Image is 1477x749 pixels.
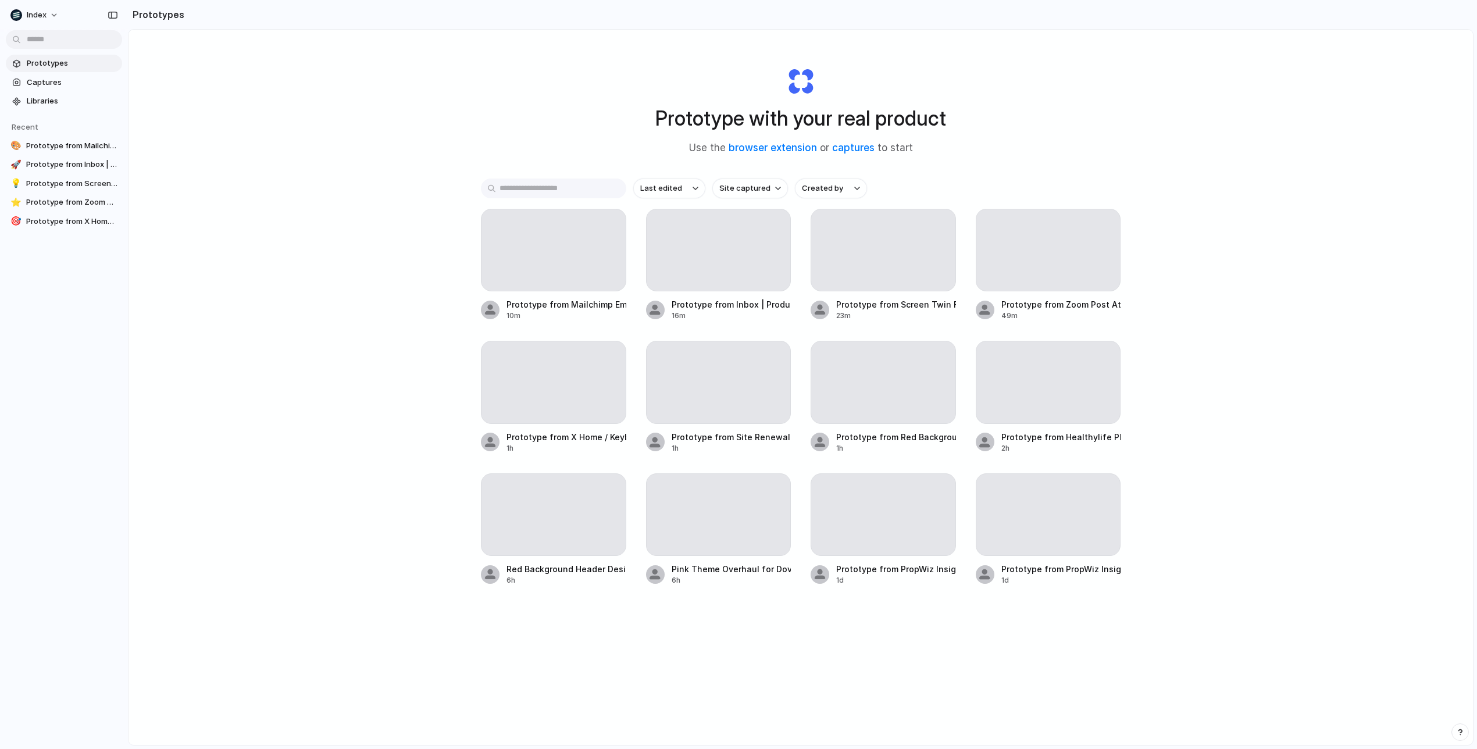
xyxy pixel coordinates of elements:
[836,443,956,454] div: 1h
[811,209,956,321] a: Prototype from Screen Twin Forge23m
[506,575,626,586] div: 6h
[836,298,956,311] div: Prototype from Screen Twin Forge
[26,178,117,190] span: Prototype from Screen Twin Forge
[6,6,65,24] button: Index
[811,341,956,453] a: Prototype from Red Background Header1h
[836,563,956,575] div: Prototype from PropWiz Insights 5/458 Maroubra Rd
[10,178,22,190] div: 💡
[672,311,791,321] div: 16m
[27,95,117,107] span: Libraries
[27,9,47,21] span: Index
[836,575,956,586] div: 1d
[6,92,122,110] a: Libraries
[976,341,1121,453] a: Prototype from Healthylife Pharmacy & Rewards2h
[6,194,122,211] a: ⭐Prototype from Zoom Post Attendee
[506,443,626,454] div: 1h
[672,431,791,443] div: Prototype from Site Renewal Genesis
[646,209,791,321] a: Prototype from Inbox | Productlane16m
[6,55,122,72] a: Prototypes
[1001,443,1121,454] div: 2h
[6,156,122,173] a: 🚀Prototype from Inbox | Productlane
[633,179,705,198] button: Last edited
[640,183,682,194] span: Last edited
[26,140,117,152] span: Prototype from Mailchimp Email & SMS Integration
[128,8,184,22] h2: Prototypes
[832,142,875,154] a: captures
[506,563,626,575] div: Red Background Header Design
[26,216,117,227] span: Prototype from X Home / Keyboard Shortcuts
[1001,298,1121,311] div: Prototype from Zoom Post Attendee
[1001,575,1121,586] div: 1d
[976,209,1121,321] a: Prototype from Zoom Post Attendee49m
[10,216,22,227] div: 🎯
[646,341,791,453] a: Prototype from Site Renewal Genesis1h
[506,431,626,443] div: Prototype from X Home / Keyboard Shortcuts
[506,311,626,321] div: 10m
[481,473,626,586] a: Red Background Header Design6h
[811,473,956,586] a: Prototype from PropWiz Insights 5/458 Maroubra Rd1d
[836,311,956,321] div: 23m
[27,58,117,69] span: Prototypes
[6,137,122,155] a: 🎨Prototype from Mailchimp Email & SMS Integration
[12,122,38,131] span: Recent
[10,197,22,208] div: ⭐
[655,103,946,134] h1: Prototype with your real product
[506,298,626,311] div: Prototype from Mailchimp Email & SMS Integration
[719,183,770,194] span: Site captured
[26,159,117,170] span: Prototype from Inbox | Productlane
[689,141,913,156] span: Use the or to start
[795,179,867,198] button: Created by
[802,183,843,194] span: Created by
[26,197,117,208] span: Prototype from Zoom Post Attendee
[1001,563,1121,575] div: Prototype from PropWiz Insights Demographic Lifestyle
[10,140,22,152] div: 🎨
[646,473,791,586] a: Pink Theme Overhaul for Dovetail6h
[976,473,1121,586] a: Prototype from PropWiz Insights Demographic Lifestyle1d
[10,159,22,170] div: 🚀
[6,175,122,192] a: 💡Prototype from Screen Twin Forge
[712,179,788,198] button: Site captured
[1001,311,1121,321] div: 49m
[672,575,791,586] div: 6h
[6,213,122,230] a: 🎯Prototype from X Home / Keyboard Shortcuts
[836,431,956,443] div: Prototype from Red Background Header
[481,341,626,453] a: Prototype from X Home / Keyboard Shortcuts1h
[672,443,791,454] div: 1h
[729,142,817,154] a: browser extension
[672,563,791,575] div: Pink Theme Overhaul for Dovetail
[1001,431,1121,443] div: Prototype from Healthylife Pharmacy & Rewards
[6,74,122,91] a: Captures
[27,77,117,88] span: Captures
[672,298,791,311] div: Prototype from Inbox | Productlane
[481,209,626,321] a: Prototype from Mailchimp Email & SMS Integration10m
